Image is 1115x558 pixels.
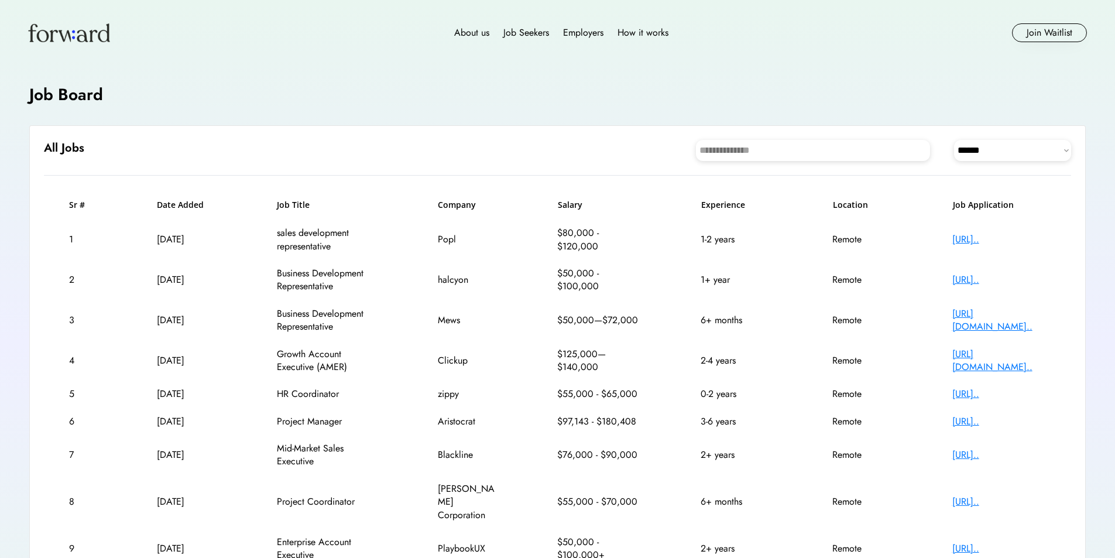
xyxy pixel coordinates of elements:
div: 7 [69,449,95,461]
div: 1-2 years [701,233,771,246]
div: sales development representative [277,227,376,253]
div: [URL].. [952,415,1046,428]
div: 2-4 years [701,354,771,367]
div: halcyon [438,273,496,286]
div: Clickup [438,354,496,367]
div: Employers [563,26,603,40]
div: [URL].. [952,542,1046,555]
div: $50,000 - $100,000 [557,267,639,293]
div: $97,143 - $180,408 [557,415,639,428]
div: PlaybookUX [438,542,496,555]
div: Remote [832,273,891,286]
div: $125,000—$140,000 [557,348,639,374]
div: Project Coordinator [277,495,376,508]
div: [DATE] [157,273,215,286]
div: Mid-Market Sales Executive [277,442,376,468]
div: About us [454,26,489,40]
div: Remote [832,354,891,367]
div: 3 [69,314,95,327]
div: 6 [69,415,95,428]
div: $80,000 - $120,000 [557,227,639,253]
div: [DATE] [157,388,215,400]
div: Remote [832,388,891,400]
div: 3-6 years [701,415,771,428]
h6: Location [833,199,891,211]
div: 1 [69,233,95,246]
h6: Job Title [277,199,310,211]
div: [URL].. [952,388,1046,400]
img: Forward logo [28,23,110,42]
div: Popl [438,233,496,246]
button: Join Waitlist [1012,23,1087,42]
div: [DATE] [157,415,215,428]
div: Aristocrat [438,415,496,428]
div: 6+ months [701,495,771,508]
div: [URL].. [952,273,1046,286]
div: 5 [69,388,95,400]
div: 2+ years [701,542,771,555]
div: [DATE] [157,314,215,327]
div: [DATE] [157,449,215,461]
div: 2+ years [701,449,771,461]
div: [URL].. [952,495,1046,508]
div: Job Seekers [503,26,549,40]
div: 6+ months [701,314,771,327]
div: zippy [438,388,496,400]
div: [URL].. [952,449,1046,461]
h6: Job Application [953,199,1047,211]
div: [DATE] [157,542,215,555]
div: 8 [69,495,95,508]
div: $55,000 - $65,000 [557,388,639,400]
div: [URL][DOMAIN_NAME].. [952,348,1046,374]
div: Remote [832,495,891,508]
div: Remote [832,415,891,428]
div: Growth Account Executive (AMER) [277,348,376,374]
div: [PERSON_NAME] Corporation [438,482,496,522]
div: Business Development Representative [277,267,376,293]
h6: Company [438,199,496,211]
div: 2 [69,273,95,286]
div: Remote [832,449,891,461]
h6: Salary [558,199,640,211]
div: Blackline [438,449,496,461]
h6: Sr # [69,199,95,211]
div: How it works [617,26,668,40]
div: [URL][DOMAIN_NAME].. [952,307,1046,334]
div: $55,000 - $70,000 [557,495,639,508]
div: [DATE] [157,233,215,246]
h4: Job Board [29,83,103,106]
div: 9 [69,542,95,555]
div: Project Manager [277,415,376,428]
div: [DATE] [157,354,215,367]
div: Remote [832,542,891,555]
div: 0-2 years [701,388,771,400]
div: 4 [69,354,95,367]
div: $50,000—$72,000 [557,314,639,327]
div: $76,000 - $90,000 [557,449,639,461]
h6: All Jobs [44,140,84,156]
h6: Experience [701,199,771,211]
div: HR Coordinator [277,388,376,400]
h6: Date Added [157,199,215,211]
div: Remote [832,233,891,246]
div: [URL].. [952,233,1046,246]
div: Business Development Representative [277,307,376,334]
div: 1+ year [701,273,771,286]
div: Remote [832,314,891,327]
div: Mews [438,314,496,327]
div: [DATE] [157,495,215,508]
